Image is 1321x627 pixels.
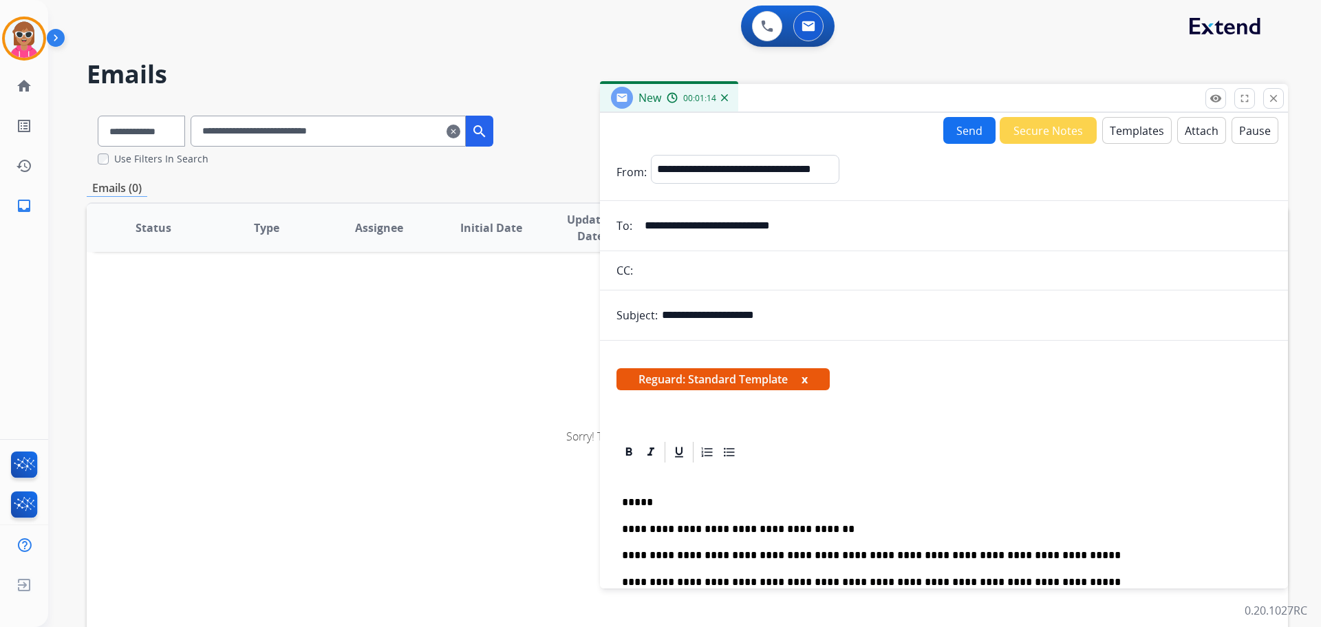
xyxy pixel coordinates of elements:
[669,442,689,463] div: Underline
[87,61,1288,88] h2: Emails
[697,442,718,463] div: Ordered List
[559,211,622,244] span: Updated Date
[1102,117,1172,144] button: Templates
[1238,92,1251,105] mat-icon: fullscreen
[87,180,147,197] p: Emails (0)
[471,123,488,140] mat-icon: search
[616,217,632,234] p: To:
[136,220,171,236] span: Status
[1232,117,1278,144] button: Pause
[616,164,647,180] p: From:
[254,220,279,236] span: Type
[641,442,661,463] div: Italic
[16,198,32,214] mat-icon: inbox
[460,220,522,236] span: Initial Date
[616,262,633,279] p: CC:
[943,117,996,144] button: Send
[802,371,808,387] button: x
[5,19,43,58] img: avatar
[616,307,658,323] p: Subject:
[1267,92,1280,105] mat-icon: close
[719,442,740,463] div: Bullet List
[355,220,403,236] span: Assignee
[1210,92,1222,105] mat-icon: remove_red_eye
[447,123,460,140] mat-icon: clear
[683,93,716,104] span: 00:01:14
[1245,602,1307,619] p: 0.20.1027RC
[1177,117,1226,144] button: Attach
[16,158,32,174] mat-icon: history
[616,368,830,390] span: Reguard: Standard Template
[638,90,661,105] span: New
[114,152,208,166] label: Use Filters In Search
[16,78,32,94] mat-icon: home
[619,442,639,463] div: Bold
[16,118,32,134] mat-icon: list_alt
[1000,117,1097,144] button: Secure Notes
[566,429,798,444] span: Sorry! There are no emails to display for current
